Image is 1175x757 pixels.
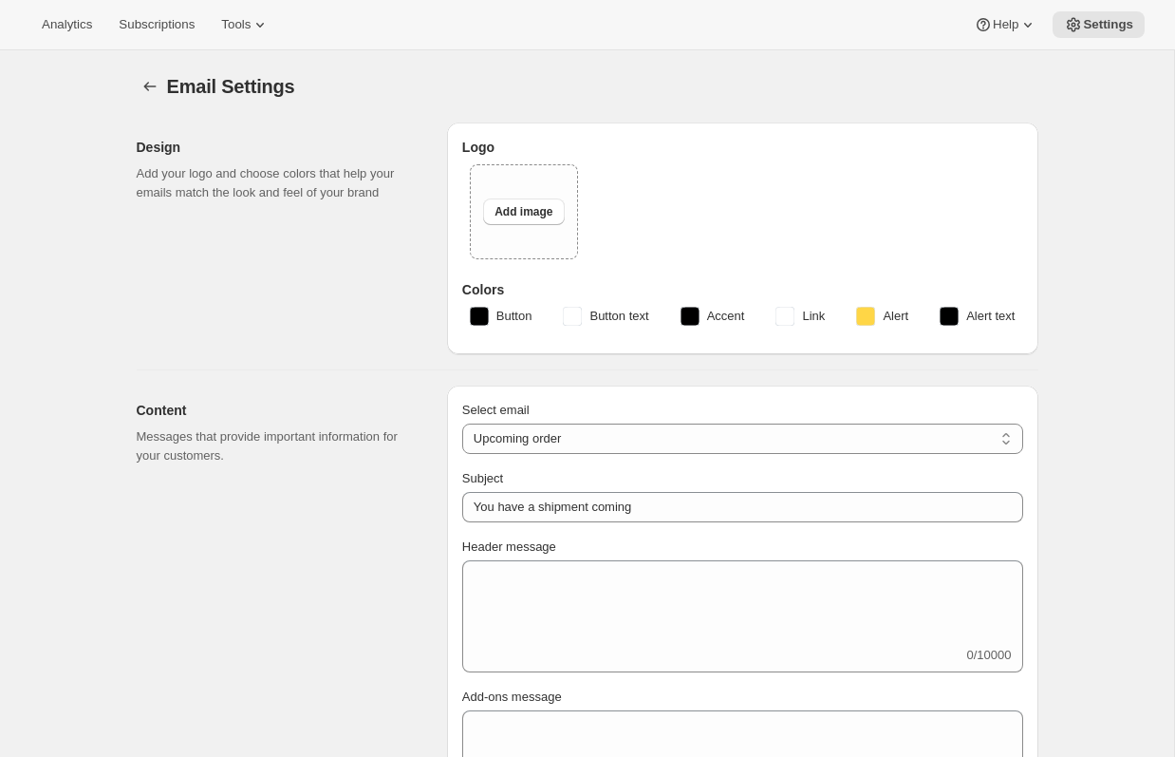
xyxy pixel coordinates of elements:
button: Link [764,301,836,331]
span: Accent [707,307,745,326]
span: Help [993,17,1018,32]
button: Analytics [30,11,103,38]
p: Messages that provide important information for your customers. [137,427,417,465]
span: Link [802,307,825,326]
span: Alert [883,307,908,326]
button: Button [458,301,544,331]
span: Email Settings [167,76,295,97]
span: Subject [462,471,503,485]
h2: Design [137,138,417,157]
span: Alert text [966,307,1015,326]
button: Add image [483,199,564,225]
span: Button [496,307,532,326]
span: Add image [494,204,552,219]
button: Alert [845,301,920,331]
button: Subscriptions [107,11,206,38]
h3: Colors [462,280,1023,299]
span: Analytics [42,17,92,32]
span: Button text [589,307,648,326]
span: Tools [221,17,251,32]
span: Header message [462,539,556,554]
h2: Content [137,401,417,420]
span: Settings [1083,17,1133,32]
span: Subscriptions [119,17,195,32]
button: Settings [1053,11,1145,38]
button: Help [962,11,1049,38]
span: Add-ons message [462,690,562,704]
h3: Logo [462,138,1023,157]
button: Accent [669,301,756,331]
span: Select email [462,403,530,417]
button: Tools [210,11,281,38]
button: Alert text [928,301,1026,331]
button: Settings [137,73,163,100]
p: Add your logo and choose colors that help your emails match the look and feel of your brand [137,164,417,202]
button: Button text [551,301,660,331]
